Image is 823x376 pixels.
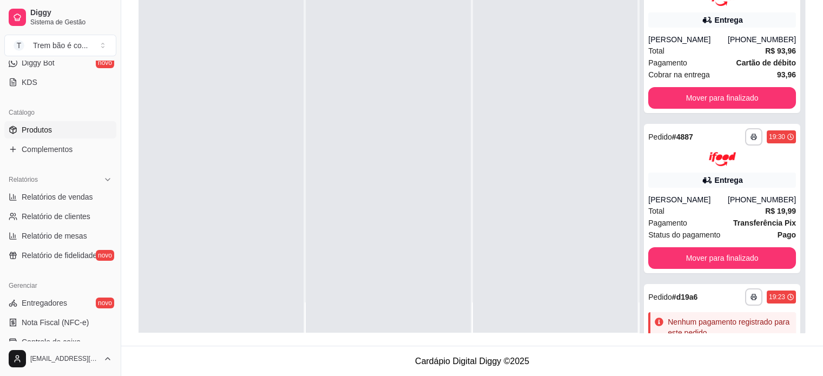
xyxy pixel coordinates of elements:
[30,354,99,363] span: [EMAIL_ADDRESS][DOMAIN_NAME]
[22,192,93,202] span: Relatórios de vendas
[736,58,796,67] strong: Cartão de débito
[648,57,687,69] span: Pagamento
[4,314,116,331] a: Nota Fiscal (NFC-e)
[777,70,796,79] strong: 93,96
[648,293,672,301] span: Pedido
[22,77,37,88] span: KDS
[4,54,116,71] a: Diggy Botnovo
[4,277,116,294] div: Gerenciar
[648,69,710,81] span: Cobrar na entrega
[648,45,664,57] span: Total
[769,293,785,301] div: 19:23
[22,298,67,308] span: Entregadores
[4,74,116,91] a: KDS
[769,133,785,141] div: 19:30
[728,194,796,205] div: [PHONE_NUMBER]
[715,175,743,186] div: Entrega
[30,18,112,27] span: Sistema de Gestão
[4,104,116,121] div: Catálogo
[22,124,52,135] span: Produtos
[778,230,796,239] strong: Pago
[22,57,55,68] span: Diggy Bot
[648,205,664,217] span: Total
[648,34,728,45] div: [PERSON_NAME]
[9,175,38,184] span: Relatórios
[672,133,693,141] strong: # 4887
[4,141,116,158] a: Complementos
[4,294,116,312] a: Entregadoresnovo
[22,317,89,328] span: Nota Fiscal (NFC-e)
[648,247,796,269] button: Mover para finalizado
[733,219,796,227] strong: Transferência Pix
[648,229,720,241] span: Status do pagamento
[672,293,698,301] strong: # d19a6
[765,47,796,55] strong: R$ 93,96
[4,333,116,351] a: Controle de caixa
[33,40,88,51] div: Trem bão é co ...
[30,8,112,18] span: Diggy
[4,121,116,138] a: Produtos
[648,217,687,229] span: Pagamento
[4,227,116,245] a: Relatório de mesas
[4,35,116,56] button: Select a team
[4,208,116,225] a: Relatório de clientes
[4,247,116,264] a: Relatório de fidelidadenovo
[22,230,87,241] span: Relatório de mesas
[648,87,796,109] button: Mover para finalizado
[648,194,728,205] div: [PERSON_NAME]
[715,15,743,25] div: Entrega
[22,211,90,222] span: Relatório de clientes
[648,133,672,141] span: Pedido
[668,316,792,338] div: Nenhum pagamento registrado para este pedido.
[22,337,81,347] span: Controle de caixa
[22,250,97,261] span: Relatório de fidelidade
[4,188,116,206] a: Relatórios de vendas
[4,4,116,30] a: DiggySistema de Gestão
[728,34,796,45] div: [PHONE_NUMBER]
[14,40,24,51] span: T
[709,152,736,167] img: ifood
[22,144,73,155] span: Complementos
[4,346,116,372] button: [EMAIL_ADDRESS][DOMAIN_NAME]
[765,207,796,215] strong: R$ 19,99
